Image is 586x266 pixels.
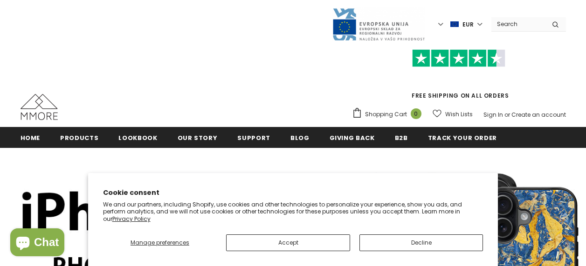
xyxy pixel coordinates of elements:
iframe: Customer reviews powered by Trustpilot [352,67,566,91]
span: Manage preferences [131,239,189,246]
a: Track your order [428,127,497,148]
a: B2B [395,127,408,148]
span: 0 [411,108,421,119]
span: Home [21,133,41,142]
span: Lookbook [118,133,157,142]
span: Track your order [428,133,497,142]
h2: Cookie consent [103,188,483,198]
input: Search Site [491,17,545,31]
a: Home [21,127,41,148]
a: Lookbook [118,127,157,148]
span: Blog [290,133,310,142]
button: Decline [359,234,483,251]
span: B2B [395,133,408,142]
a: Products [60,127,98,148]
span: Shopping Cart [365,110,407,119]
img: Trust Pilot Stars [412,49,505,67]
a: Shopping Cart 0 [352,107,426,121]
img: Javni Razpis [332,7,425,41]
a: Privacy Policy [112,215,151,223]
a: Create an account [511,111,566,119]
span: Products [60,133,98,142]
a: support [237,127,270,148]
a: Javni Razpis [332,20,425,28]
span: or [504,111,510,119]
p: We and our partners, including Shopify, use cookies and other technologies to personalize your ex... [103,201,483,223]
span: Wish Lists [445,110,473,119]
span: FREE SHIPPING ON ALL ORDERS [352,53,566,100]
button: Accept [226,234,350,251]
span: support [237,133,270,142]
a: Giving back [330,127,375,148]
a: Our Story [178,127,218,148]
inbox-online-store-chat: Shopify online store chat [7,228,67,259]
a: Sign In [483,111,503,119]
span: Giving back [330,133,375,142]
span: EUR [462,20,474,29]
span: Our Story [178,133,218,142]
a: Wish Lists [433,106,473,122]
a: Blog [290,127,310,148]
img: MMORE Cases [21,94,58,120]
button: Manage preferences [103,234,217,251]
